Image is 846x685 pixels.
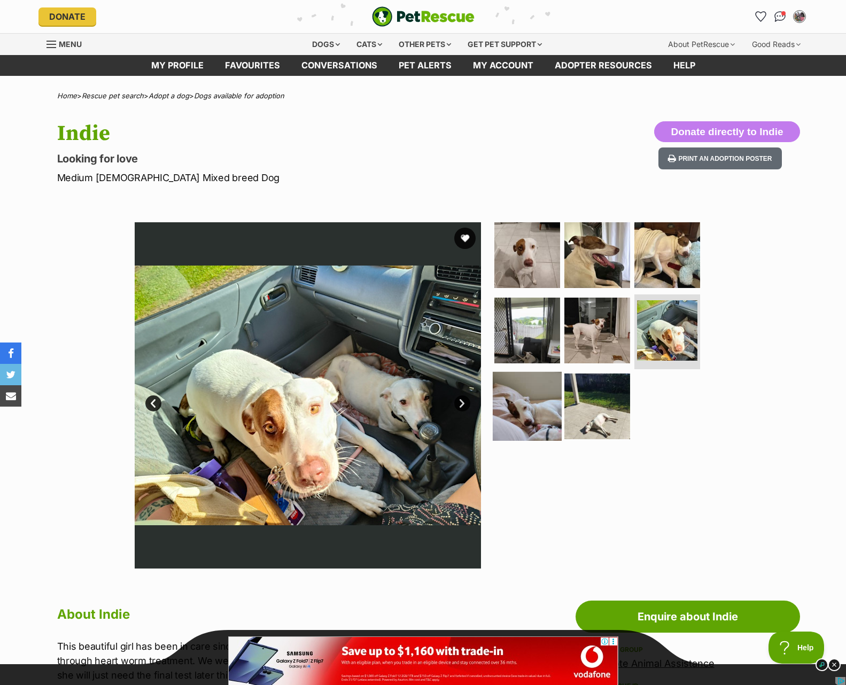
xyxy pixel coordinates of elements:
[194,91,284,100] a: Dogs available for adoption
[30,92,816,100] div: > > >
[59,40,82,49] span: Menu
[349,34,390,55] div: Cats
[654,121,800,143] button: Donate directly to Indie
[794,11,805,22] img: Sol Weatherall profile pic
[774,11,786,22] img: chat-41dd97257d64d25036548639549fe6c8038ab92f7586957e7f3b1b290dea8141.svg
[145,395,161,411] a: Prev
[57,151,509,166] p: Looking for love
[229,7,618,55] img: Advertisement
[82,91,144,100] a: Rescue pet search
[214,55,291,76] a: Favourites
[494,298,560,363] img: Photo of Indie
[637,300,697,361] img: Photo of Indie
[38,7,96,26] a: Donate
[658,147,781,169] button: Print an adoption poster
[744,34,808,55] div: Good Reads
[135,222,481,569] img: Photo of Indie
[454,395,470,411] a: Next
[57,603,499,626] h2: About Indie
[46,34,89,53] a: Menu
[462,55,544,76] a: My account
[494,222,560,288] img: Photo of Indie
[372,6,475,27] a: PetRescue
[460,34,549,55] div: Get pet support
[493,372,562,441] img: Photo of Indie
[391,34,459,55] div: Other pets
[305,34,347,55] div: Dogs
[663,55,706,76] a: Help
[564,222,630,288] img: Photo of Indie
[816,658,828,671] img: info_dark.svg
[372,6,475,27] img: logo-e224e6f780fb5917bec1dbf3a21bbac754714ae5b6737aabdf751b685950b380.svg
[454,228,476,249] button: favourite
[388,55,462,76] a: Pet alerts
[291,55,388,76] a: conversations
[661,34,742,55] div: About PetRescue
[149,91,189,100] a: Adopt a dog
[752,8,808,25] ul: Account quick links
[57,170,509,185] p: Medium [DEMOGRAPHIC_DATA] Mixed breed Dog
[141,55,214,76] a: My profile
[564,373,630,439] img: Photo of Indie
[752,8,770,25] a: Favourites
[772,8,789,25] a: Conversations
[57,121,509,146] h1: Indie
[828,658,841,671] img: close_dark.svg
[57,91,77,100] a: Home
[576,601,800,633] a: Enquire about Indie
[544,55,663,76] a: Adopter resources
[791,8,808,25] button: My account
[634,222,700,288] img: Photo of Indie
[564,298,630,363] img: Photo of Indie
